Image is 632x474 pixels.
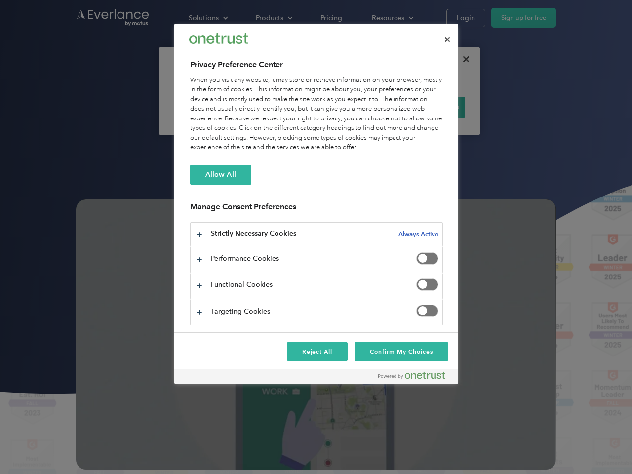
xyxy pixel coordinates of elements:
[287,342,348,361] button: Reject All
[73,59,122,79] input: Submit
[189,29,248,48] div: Everlance
[190,202,443,217] h3: Manage Consent Preferences
[174,24,458,384] div: Preference center
[174,24,458,384] div: Privacy Preference Center
[190,165,251,185] button: Allow All
[436,29,458,50] button: Close
[355,342,448,361] button: Confirm My Choices
[189,33,248,43] img: Everlance
[378,371,453,384] a: Powered by OneTrust Opens in a new Tab
[378,371,445,379] img: Powered by OneTrust Opens in a new Tab
[190,76,443,153] div: When you visit any website, it may store or retrieve information on your browser, mostly in the f...
[190,59,443,71] h2: Privacy Preference Center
